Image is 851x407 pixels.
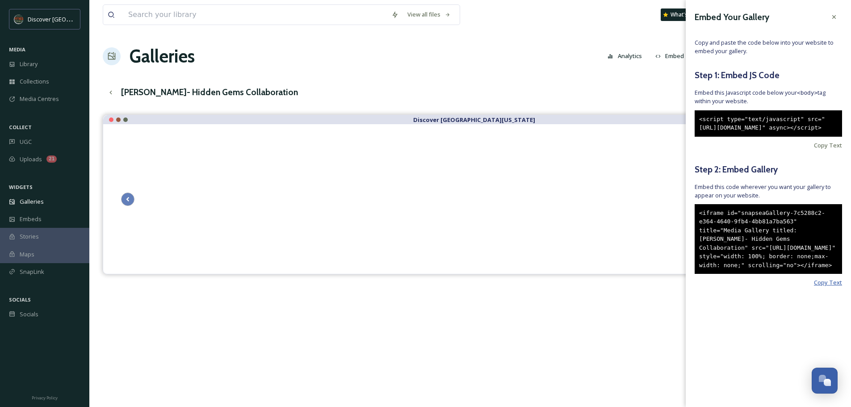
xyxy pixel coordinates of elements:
[20,95,59,103] span: Media Centres
[20,310,38,319] span: Socials
[814,278,842,287] span: Copy Text
[20,138,32,146] span: UGC
[477,142,591,256] a: Opens media popup. Media description: Korn Ferry Golf Recap.mp4.
[135,142,249,256] a: Opens media popup. Media description: natespangle-5453310.mp4.
[20,60,38,68] span: Library
[9,296,31,303] span: SOCIALS
[20,197,44,206] span: Galleries
[32,392,58,403] a: Privacy Policy
[814,141,842,150] span: Copy Text
[695,11,769,24] h3: Embed Your Gallery
[46,155,57,163] div: 21
[121,86,298,99] h3: [PERSON_NAME]- Hidden Gems Collaboration
[130,43,195,70] a: Galleries
[28,15,139,23] span: Discover [GEOGRAPHIC_DATA][US_STATE]
[695,38,842,55] span: Copy and paste the code below into your website to embed your gallery.
[403,6,455,23] a: View all files
[603,47,651,65] a: Analytics
[20,77,49,86] span: Collections
[249,142,363,256] a: Opens media popup. Media description: natespangle-5453007.mp4.
[812,368,838,394] button: Open Chat
[695,183,842,200] span: Embed this code wherever you want your gallery to appear on your website.
[363,142,477,256] a: Opens media popup. Media description: natespangle-5452803.mp4.
[413,116,535,124] strong: Discover [GEOGRAPHIC_DATA][US_STATE]
[695,69,842,82] h5: Step 1: Embed JS Code
[695,110,842,137] div: <script type="text/javascript" src="[URL][DOMAIN_NAME]" async></script>
[695,163,842,176] h5: Step 2: Embed Gallery
[661,8,705,21] a: What's New
[9,46,25,53] span: MEDIA
[20,268,44,276] span: SnapLink
[603,47,646,65] button: Analytics
[124,5,387,25] input: Search your library
[695,88,842,105] span: Embed this Javascript code below your tag within your website.
[9,124,32,130] span: COLLECT
[20,155,42,164] span: Uploads
[14,15,23,24] img: SIN-logo.svg
[20,215,42,223] span: Embeds
[591,142,704,256] a: Opens media popup. Media description: Red Bird Off-Roading.mp4.
[121,193,134,206] button: Scroll Left
[32,395,58,401] span: Privacy Policy
[651,47,689,65] button: Embed
[20,250,34,259] span: Maps
[20,232,39,241] span: Stories
[695,204,842,274] div: <iframe id="snapseaGallery-7c5288c2-e364-4640-9fb4-4bb81a7ba563" title="Media Gallery titled: [PE...
[9,184,33,190] span: WIDGETS
[797,89,817,96] span: <body>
